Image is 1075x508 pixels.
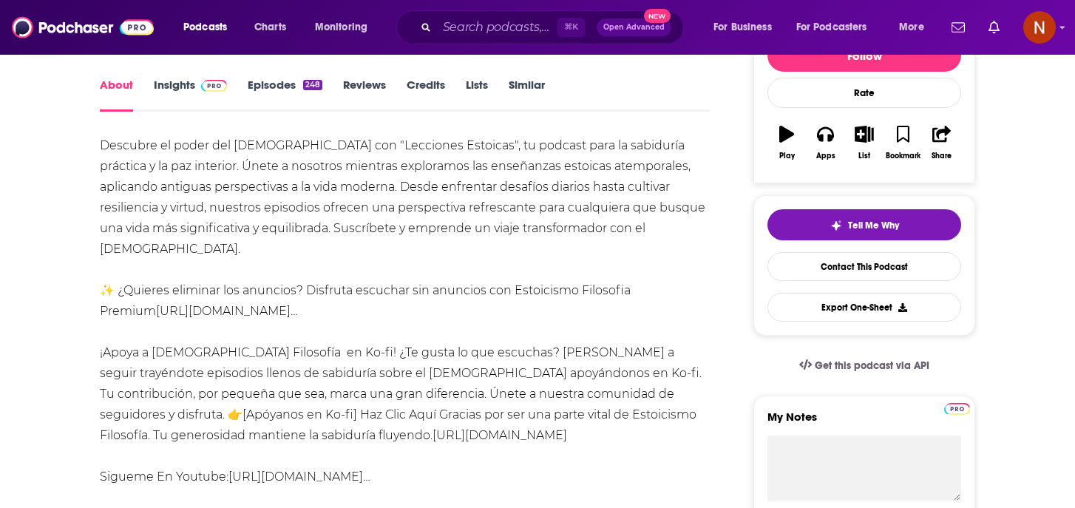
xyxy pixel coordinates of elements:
[767,252,961,281] a: Contact This Podcast
[343,78,386,112] a: Reviews
[305,16,387,39] button: open menu
[703,16,790,39] button: open menu
[433,428,567,442] a: [URL][DOMAIN_NAME]
[806,116,844,169] button: Apps
[944,403,970,415] img: Podchaser Pro
[1023,11,1056,44] span: Logged in as AdelNBM
[787,348,941,384] a: Get this podcast via API
[603,24,665,31] span: Open Advanced
[245,16,295,39] a: Charts
[156,304,298,318] a: [URL][DOMAIN_NAME]…
[932,152,952,160] div: Share
[889,16,943,39] button: open menu
[248,78,322,112] a: Episodes248
[884,116,922,169] button: Bookmark
[12,13,154,41] img: Podchaser - Follow, Share and Rate Podcasts
[254,17,286,38] span: Charts
[767,293,961,322] button: Export One-Sheet
[944,401,970,415] a: Pro website
[816,152,835,160] div: Apps
[597,18,671,36] button: Open AdvancedNew
[787,16,889,39] button: open menu
[815,359,929,372] span: Get this podcast via API
[1023,11,1056,44] button: Show profile menu
[644,9,671,23] span: New
[1023,11,1056,44] img: User Profile
[713,17,772,38] span: For Business
[983,15,1006,40] a: Show notifications dropdown
[154,78,227,112] a: InsightsPodchaser Pro
[848,220,899,231] span: Tell Me Why
[100,78,133,112] a: About
[858,152,870,160] div: List
[845,116,884,169] button: List
[796,17,867,38] span: For Podcasters
[779,152,795,160] div: Play
[886,152,920,160] div: Bookmark
[437,16,557,39] input: Search podcasts, credits, & more...
[830,220,842,231] img: tell me why sparkle
[509,78,545,112] a: Similar
[173,16,246,39] button: open menu
[407,78,445,112] a: Credits
[410,10,698,44] div: Search podcasts, credits, & more...
[315,17,367,38] span: Monitoring
[767,39,961,72] button: Follow
[946,15,971,40] a: Show notifications dropdown
[767,410,961,436] label: My Notes
[767,78,961,108] div: Rate
[201,80,227,92] img: Podchaser Pro
[183,17,227,38] span: Podcasts
[243,407,357,421] a: [Apóyanos en Ko-fi]
[767,116,806,169] button: Play
[228,470,370,484] a: [URL][DOMAIN_NAME]…
[899,17,924,38] span: More
[466,78,488,112] a: Lists
[767,209,961,240] button: tell me why sparkleTell Me Why
[557,18,585,37] span: ⌘ K
[303,80,322,90] div: 248
[360,407,433,421] a: Haz Clic Aqu
[923,116,961,169] button: Share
